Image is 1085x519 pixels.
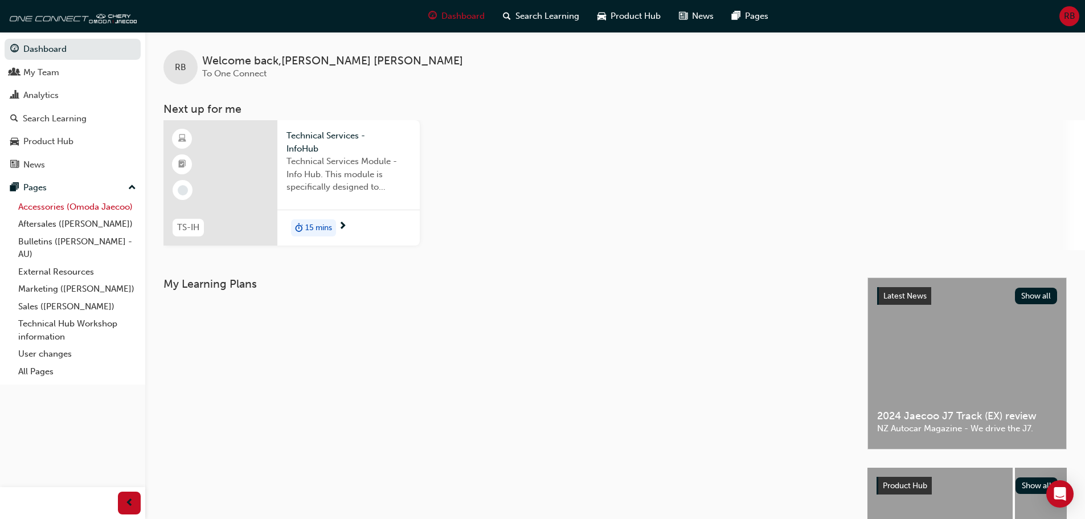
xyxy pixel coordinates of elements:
a: Dashboard [5,39,141,60]
a: Sales ([PERSON_NAME]) [14,298,141,316]
div: Open Intercom Messenger [1046,480,1074,508]
span: booktick-icon [178,157,186,172]
a: Latest NewsShow all [877,287,1057,305]
span: Dashboard [441,10,485,23]
a: Marketing ([PERSON_NAME]) [14,280,141,298]
button: Pages [5,177,141,198]
span: NZ Autocar Magazine - We drive the J7. [877,422,1057,435]
button: RB [1059,6,1079,26]
a: Product HubShow all [877,477,1058,495]
span: Technical Services - InfoHub [286,129,411,155]
a: Bulletins ([PERSON_NAME] - AU) [14,233,141,263]
span: 2024 Jaecoo J7 Track (EX) review [877,410,1057,423]
span: Latest News [883,291,927,301]
button: DashboardMy TeamAnalyticsSearch LearningProduct HubNews [5,36,141,177]
a: guage-iconDashboard [419,5,494,28]
span: up-icon [128,181,136,195]
a: Latest NewsShow all2024 Jaecoo J7 Track (EX) reviewNZ Autocar Magazine - We drive the J7. [867,277,1067,449]
span: people-icon [10,68,19,78]
span: duration-icon [295,220,303,235]
a: news-iconNews [670,5,723,28]
div: News [23,158,45,171]
h3: Next up for me [145,103,1085,116]
button: Show all [1016,477,1058,494]
span: Welcome back , [PERSON_NAME] [PERSON_NAME] [202,55,463,68]
img: oneconnect [6,5,137,27]
span: guage-icon [10,44,19,55]
span: next-icon [338,222,347,232]
span: learningRecordVerb_NONE-icon [178,185,188,195]
span: news-icon [679,9,687,23]
span: pages-icon [732,9,740,23]
a: Technical Hub Workshop information [14,315,141,345]
a: Analytics [5,85,141,106]
span: Product Hub [611,10,661,23]
div: Pages [23,181,47,194]
div: Analytics [23,89,59,102]
span: TS-IH [177,221,199,234]
div: Product Hub [23,135,73,148]
span: Technical Services Module - Info Hub. This module is specifically designed to address the require... [286,155,411,194]
a: My Team [5,62,141,83]
a: pages-iconPages [723,5,777,28]
span: Search Learning [515,10,579,23]
a: News [5,154,141,175]
span: news-icon [10,160,19,170]
span: learningResourceType_ELEARNING-icon [178,132,186,146]
button: Show all [1015,288,1058,304]
div: My Team [23,66,59,79]
span: pages-icon [10,183,19,193]
span: car-icon [10,137,19,147]
span: RB [1064,10,1075,23]
a: Search Learning [5,108,141,129]
a: TS-IHTechnical Services - InfoHubTechnical Services Module - Info Hub. This module is specificall... [163,120,420,246]
a: User changes [14,345,141,363]
a: search-iconSearch Learning [494,5,588,28]
a: All Pages [14,363,141,381]
span: Product Hub [883,481,927,491]
span: search-icon [503,9,511,23]
a: Product Hub [5,131,141,152]
span: guage-icon [428,9,437,23]
span: chart-icon [10,91,19,101]
a: External Resources [14,263,141,281]
span: search-icon [10,114,18,124]
h3: My Learning Plans [163,277,849,291]
div: Search Learning [23,112,87,125]
span: Pages [745,10,768,23]
a: car-iconProduct Hub [588,5,670,28]
span: News [692,10,714,23]
span: RB [175,61,186,74]
a: Aftersales ([PERSON_NAME]) [14,215,141,233]
a: Accessories (Omoda Jaecoo) [14,198,141,216]
span: prev-icon [125,496,134,510]
span: To One Connect [202,68,267,79]
span: 15 mins [305,222,332,235]
span: car-icon [597,9,606,23]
